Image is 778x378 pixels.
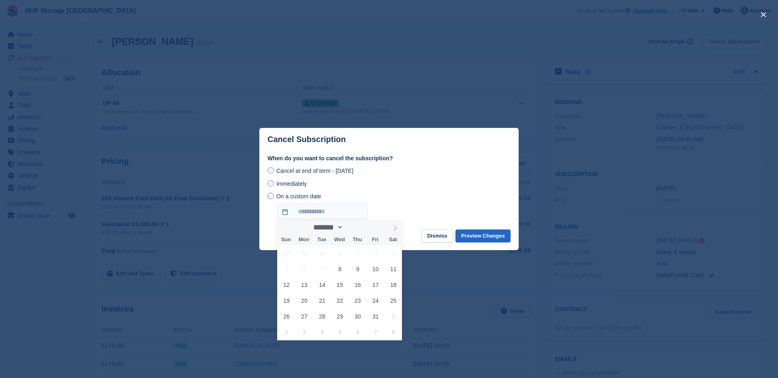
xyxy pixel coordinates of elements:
[368,261,383,277] span: October 10, 2025
[384,237,402,242] span: Sat
[296,277,312,293] span: October 13, 2025
[276,193,321,200] span: On a custom date
[314,261,330,277] span: October 7, 2025
[296,245,312,261] span: September 29, 2025
[385,324,401,340] span: November 8, 2025
[350,245,365,261] span: October 2, 2025
[368,293,383,308] span: October 24, 2025
[421,229,453,243] button: Dismiss
[366,237,384,242] span: Fri
[350,261,365,277] span: October 9, 2025
[350,277,365,293] span: October 16, 2025
[278,308,294,324] span: October 26, 2025
[368,324,383,340] span: November 7, 2025
[385,261,401,277] span: October 11, 2025
[348,237,366,242] span: Thu
[313,237,331,242] span: Tue
[331,237,348,242] span: Wed
[350,293,365,308] span: October 23, 2025
[385,293,401,308] span: October 25, 2025
[455,229,511,243] button: Preview Changes
[276,168,353,174] span: Cancel at end of term - [DATE]
[296,308,312,324] span: October 27, 2025
[267,167,274,174] input: Cancel at end of term - [DATE]
[267,180,274,187] input: Immediately
[276,181,307,187] span: Immediately
[332,293,348,308] span: October 22, 2025
[277,204,368,220] input: On a custom date
[278,277,294,293] span: October 12, 2025
[314,293,330,308] span: October 21, 2025
[332,308,348,324] span: October 29, 2025
[343,223,369,231] input: Year
[278,261,294,277] span: October 5, 2025
[385,245,401,261] span: October 4, 2025
[267,154,511,163] label: When do you want to cancel the subscription?
[350,308,365,324] span: October 30, 2025
[332,245,348,261] span: October 1, 2025
[314,245,330,261] span: September 30, 2025
[368,277,383,293] span: October 17, 2025
[278,293,294,308] span: October 19, 2025
[310,223,343,231] select: Month
[314,277,330,293] span: October 14, 2025
[278,245,294,261] span: September 28, 2025
[296,261,312,277] span: October 6, 2025
[332,324,348,340] span: November 5, 2025
[368,245,383,261] span: October 3, 2025
[277,237,295,242] span: Sun
[314,308,330,324] span: October 28, 2025
[296,293,312,308] span: October 20, 2025
[757,8,770,21] button: close
[385,308,401,324] span: November 1, 2025
[385,277,401,293] span: October 18, 2025
[350,324,365,340] span: November 6, 2025
[332,277,348,293] span: October 15, 2025
[314,324,330,340] span: November 4, 2025
[368,308,383,324] span: October 31, 2025
[296,324,312,340] span: November 3, 2025
[295,237,313,242] span: Mon
[278,324,294,340] span: November 2, 2025
[267,193,274,199] input: On a custom date
[267,135,346,144] p: Cancel Subscription
[332,261,348,277] span: October 8, 2025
